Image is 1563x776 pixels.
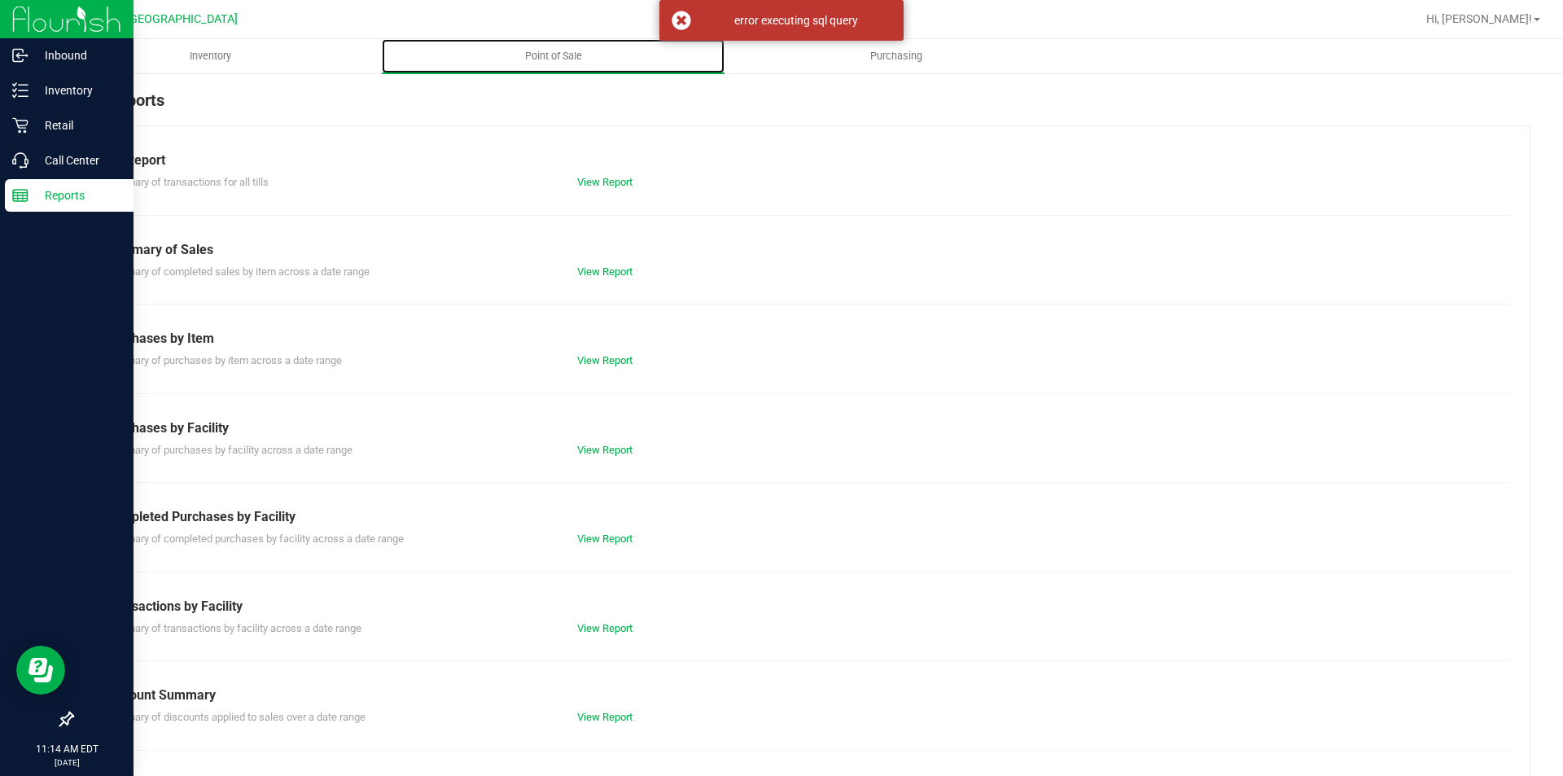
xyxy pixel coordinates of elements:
a: View Report [577,265,633,278]
div: Completed Purchases by Facility [105,507,1497,527]
div: POS Reports [72,88,1530,125]
a: Inventory [39,39,382,73]
a: View Report [577,711,633,723]
a: View Report [577,533,633,545]
span: Summary of purchases by facility across a date range [105,444,352,456]
a: View Report [577,444,633,456]
div: Transactions by Facility [105,597,1497,616]
p: [DATE] [7,756,126,769]
span: Summary of purchases by item across a date range [105,354,342,366]
inline-svg: Inventory [12,82,28,99]
p: Call Center [28,151,126,170]
span: Summary of completed sales by item across a date range [105,265,370,278]
a: Purchasing [725,39,1067,73]
div: Purchases by Facility [105,419,1497,438]
span: Inventory [168,49,253,64]
span: Summary of completed purchases by facility across a date range [105,533,404,545]
div: Purchases by Item [105,329,1497,349]
div: Summary of Sales [105,240,1497,260]
span: Summary of transactions for all tills [105,176,269,188]
a: View Report [577,176,633,188]
a: View Report [577,354,633,366]
iframe: Resource center [16,646,65,695]
span: Purchasing [848,49,944,64]
p: Inbound [28,46,126,65]
div: Till Report [105,151,1497,170]
inline-svg: Call Center [12,152,28,169]
div: error executing sql query [700,12,891,28]
a: Point of Sale [382,39,725,73]
p: Reports [28,186,126,205]
span: Summary of discounts applied to sales over a date range [105,711,366,723]
span: Summary of transactions by facility across a date range [105,622,361,634]
inline-svg: Reports [12,187,28,204]
p: 11:14 AM EDT [7,742,126,756]
a: View Report [577,622,633,634]
inline-svg: Inbound [12,47,28,64]
span: GA2 - [GEOGRAPHIC_DATA] [94,12,238,26]
span: Hi, [PERSON_NAME]! [1426,12,1532,25]
span: Point of Sale [503,49,604,64]
p: Retail [28,116,126,135]
p: Inventory [28,81,126,100]
inline-svg: Retail [12,117,28,134]
div: Discount Summary [105,686,1497,705]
